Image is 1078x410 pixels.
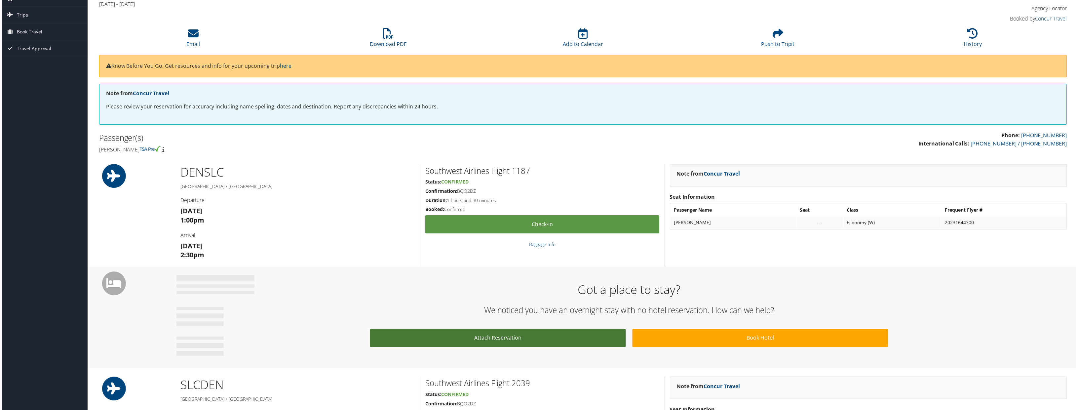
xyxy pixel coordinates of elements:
[369,330,626,348] a: Attach Reservation
[845,205,943,217] th: Class
[179,252,203,261] strong: 2:30pm
[104,62,1062,71] p: Know Before You Go: Get resources and info for your upcoming trip
[672,218,797,229] td: [PERSON_NAME]
[966,32,984,48] a: History
[179,217,203,225] strong: 1:00pm
[425,180,441,186] strong: Status:
[705,171,741,178] a: Concur Travel
[834,5,1069,12] h4: Agency Locator
[97,146,578,154] h4: [PERSON_NAME]
[563,32,603,48] a: Add to Calendar
[15,24,40,40] span: Book Travel
[179,207,201,216] strong: [DATE]
[705,384,741,391] a: Concur Travel
[1003,132,1022,140] strong: Phone:
[441,393,469,399] span: Confirmed
[138,146,160,152] img: tsa-precheck.png
[1037,15,1069,22] a: Concur Travel
[845,218,943,229] td: Economy (W)
[179,397,415,404] h5: [GEOGRAPHIC_DATA] / [GEOGRAPHIC_DATA]
[179,197,415,205] h4: Departure
[179,184,415,191] h5: [GEOGRAPHIC_DATA] / [GEOGRAPHIC_DATA]
[677,171,741,178] strong: Note from
[672,205,797,217] th: Passenger Name
[279,62,290,70] a: here
[425,198,660,205] h5: 1 hours and 30 minutes
[834,15,1069,22] h4: Booked by
[1023,132,1069,140] a: [PHONE_NUMBER]
[97,133,578,144] h2: Passenger(s)
[762,32,796,48] a: Push to Tripit
[179,232,415,240] h4: Arrival
[425,189,457,195] strong: Confirmation:
[798,205,844,217] th: Seat
[425,166,660,177] h2: Southwest Airlines Flight 1187
[425,216,660,234] a: Check-in
[529,242,556,248] a: Baggage Info
[97,0,824,8] h4: [DATE] - [DATE]
[369,32,406,48] a: Download PDF
[633,330,890,348] a: Book Hotel
[801,221,841,226] div: --
[425,189,660,195] h5: BQQ2DZ
[671,194,716,201] strong: Seat Information
[943,218,1068,229] td: 20231644300
[425,198,446,204] strong: Duration:
[179,242,201,251] strong: [DATE]
[943,205,1068,217] th: Frequent Flyer #
[104,90,168,98] strong: Note from
[132,90,168,98] a: Concur Travel
[973,141,1069,148] a: [PHONE_NUMBER] / [PHONE_NUMBER]
[179,165,415,182] h1: DEN SLC
[425,402,660,409] h5: BQQ2DZ
[425,402,457,408] strong: Confirmation:
[15,7,26,23] span: Trips
[104,103,1062,112] p: Please review your reservation for accuracy including name spelling, dates and destination. Repor...
[185,32,199,48] a: Email
[441,180,469,186] span: Confirmed
[920,141,971,148] strong: International Calls:
[425,207,444,213] strong: Booked:
[425,393,441,399] strong: Status:
[425,379,660,390] h2: Southwest Airlines Flight 2039
[179,378,415,395] h1: SLC DEN
[425,207,660,214] h5: Confirmed
[15,41,50,57] span: Travel Approval
[677,384,741,391] strong: Note from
